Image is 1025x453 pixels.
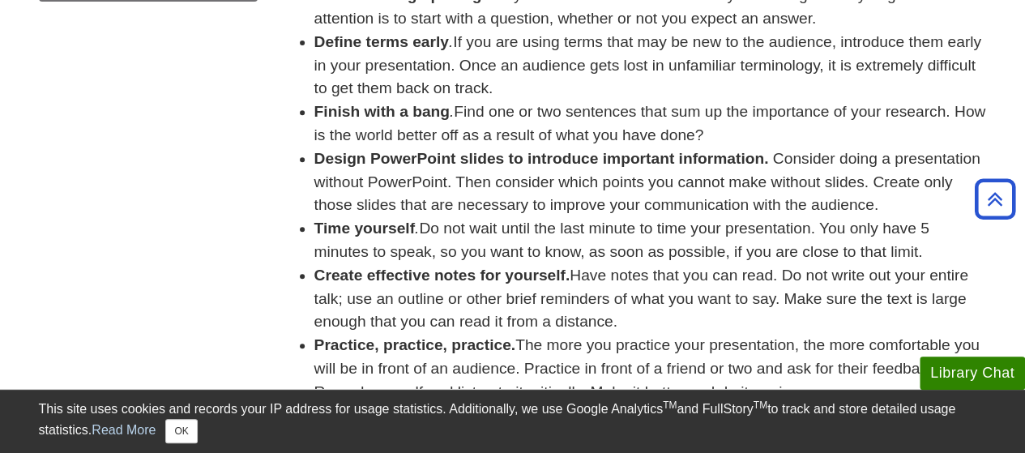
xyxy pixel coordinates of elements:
[314,33,449,50] strong: Define terms early
[314,147,987,217] li: Consider doing a presentation without PowerPoint. Then consider which points you cannot make with...
[969,188,1021,210] a: Back to Top
[663,400,677,411] sup: TM
[314,336,516,353] strong: Practice, practice, practice.
[314,264,987,334] li: Have notes that you can read. Do not write out your entire talk; use an outline or other brief re...
[449,33,453,50] em: .
[92,423,156,437] a: Read More
[314,150,769,167] strong: Design PowerPoint slides to introduce important information.
[314,220,415,237] strong: Time yourself
[314,100,987,147] li: Find one or two sentences that sum up the importance of your research. How is the world better of...
[314,217,987,264] li: Do not wait until the last minute to time your presentation. You only have 5 minutes to speak, so...
[39,400,987,443] div: This site uses cookies and records your IP address for usage statistics. Additionally, we use Goo...
[314,267,570,284] strong: Create effective notes for yourself.
[754,400,767,411] sup: TM
[450,103,454,120] em: .
[314,103,450,120] strong: Finish with a bang
[314,334,987,404] li: The more you practice your presentation, the more comfortable you will be in front of an audience...
[920,357,1025,390] button: Library Chat
[165,419,197,443] button: Close
[415,220,419,237] em: .
[314,31,987,100] li: If you are using terms that may be new to the audience, introduce them early in your presentation...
